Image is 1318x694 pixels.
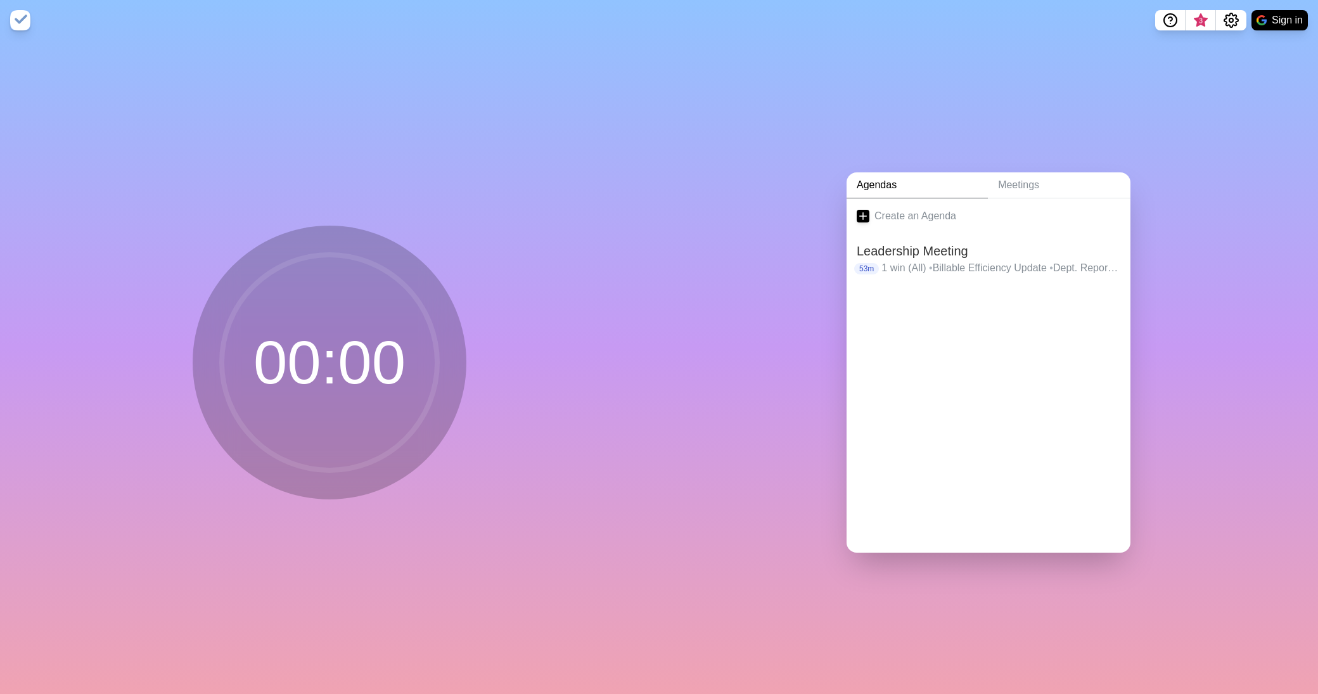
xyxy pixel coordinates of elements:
img: timeblocks logo [10,10,30,30]
a: Agendas [847,172,988,198]
p: 1 win (All) Billable Efficiency Update Dept. Report (Micah) Dept. Report ([PERSON_NAME]) Dept. Re... [881,260,1120,276]
button: Help [1155,10,1186,30]
a: Meetings [988,172,1130,198]
span: 3 [1196,16,1206,26]
img: google logo [1257,15,1267,25]
button: Sign in [1251,10,1308,30]
span: • [1049,262,1053,273]
button: What’s new [1186,10,1216,30]
p: 53m [854,263,879,274]
h2: Leadership Meeting [857,241,1120,260]
span: • [929,262,933,273]
button: Settings [1216,10,1246,30]
a: Create an Agenda [847,198,1130,234]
